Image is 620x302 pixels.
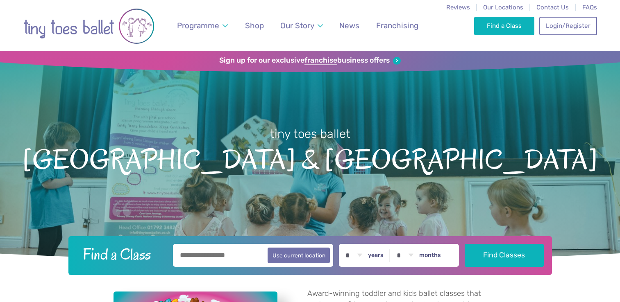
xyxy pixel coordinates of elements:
label: months [419,252,441,259]
img: tiny toes ballet [23,8,154,45]
span: [GEOGRAPHIC_DATA] & [GEOGRAPHIC_DATA] [14,142,606,175]
a: Contact Us [536,4,569,11]
strong: franchise [304,56,337,65]
a: News [336,16,363,35]
a: FAQs [582,4,597,11]
h2: Find a Class [76,244,167,264]
a: Login/Register [539,17,597,35]
a: Sign up for our exclusivefranchisebusiness offers [219,56,401,65]
button: Use current location [268,248,330,263]
span: Programme [177,21,219,30]
a: Programme [173,16,232,35]
a: Franchising [372,16,422,35]
span: Our Story [280,21,314,30]
label: years [368,252,384,259]
a: Our Locations [483,4,523,11]
a: Our Story [277,16,327,35]
small: tiny toes ballet [270,127,350,141]
button: Find Classes [465,244,544,267]
a: Reviews [446,4,470,11]
a: Shop [241,16,268,35]
a: Find a Class [474,17,534,35]
span: Shop [245,21,264,30]
span: News [339,21,359,30]
span: Franchising [376,21,418,30]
